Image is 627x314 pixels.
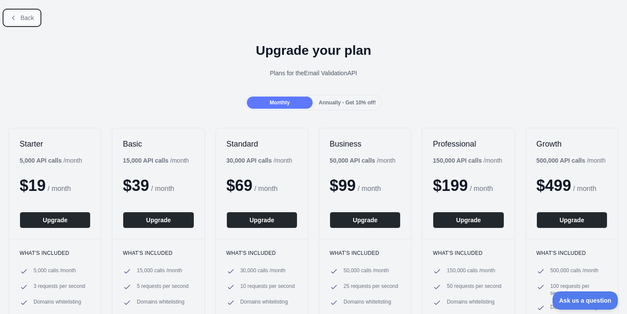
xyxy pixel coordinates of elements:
h2: Business [330,139,401,149]
div: / month [226,156,292,165]
b: 500,000 API calls [536,157,585,164]
b: 30,000 API calls [226,157,272,164]
div: / month [536,156,606,165]
div: / month [433,156,502,165]
iframe: Toggle Customer Support [553,291,618,310]
h2: Growth [536,139,607,149]
span: $ 199 [433,177,468,194]
b: 150,000 API calls [433,157,482,164]
span: $ 99 [330,177,356,194]
h2: Standard [226,139,297,149]
h2: Professional [433,139,504,149]
b: 50,000 API calls [330,157,375,164]
span: $ 499 [536,177,571,194]
div: / month [330,156,395,165]
span: $ 69 [226,177,253,194]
